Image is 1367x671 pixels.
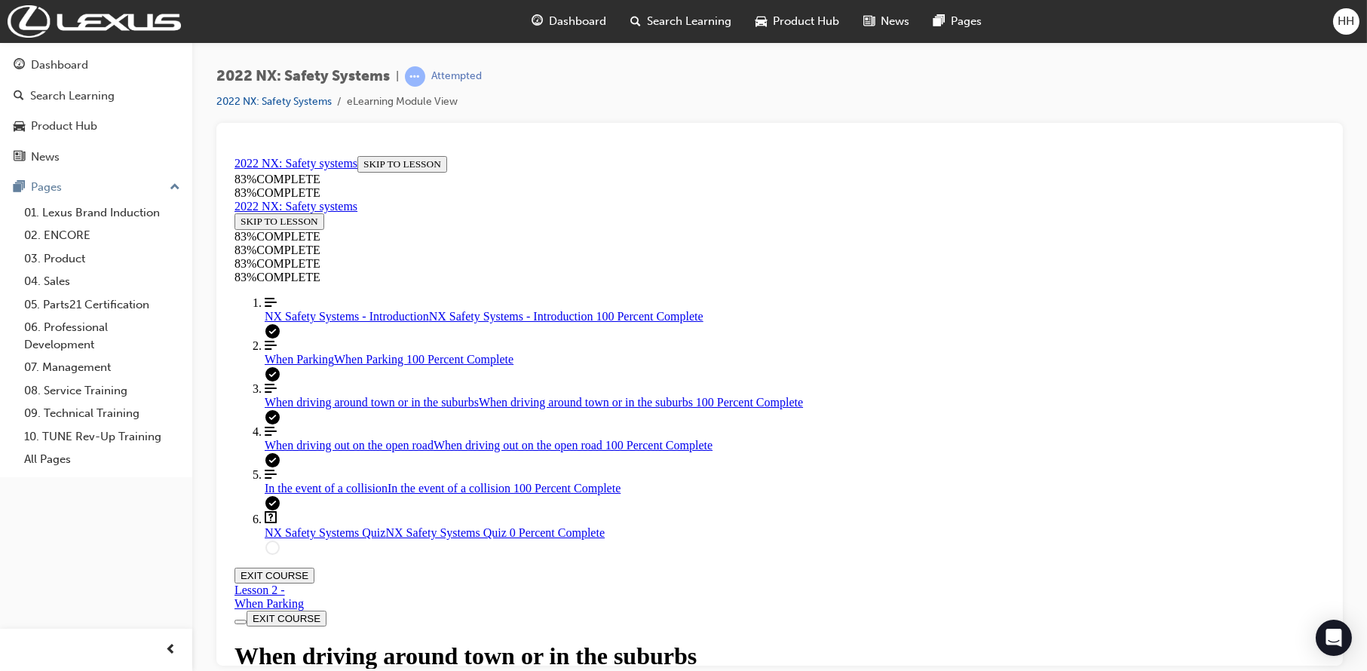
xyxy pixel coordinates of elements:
[129,6,219,23] button: SKIP TO LESSON
[170,178,180,198] span: up-icon
[744,6,852,37] a: car-iconProduct Hub
[30,87,115,105] div: Search Learning
[6,36,1096,50] div: 83 % COMPLETE
[631,12,642,31] span: search-icon
[396,68,399,85] span: |
[431,69,482,84] div: Attempted
[881,13,910,30] span: News
[18,356,186,379] a: 07. Management
[31,57,88,74] div: Dashboard
[6,93,217,107] div: 83 % COMPLETE
[6,7,129,20] a: 2022 NX: Safety systems
[6,48,186,173] button: DashboardSearch LearningProduct HubNews
[6,492,1096,520] h1: When driving around town or in the suburbs
[8,5,181,38] img: Trak
[6,146,1096,406] nav: Course Outline
[648,13,732,30] span: Search Learning
[6,80,217,93] div: 83 % COMPLETE
[405,66,425,87] span: learningRecordVerb_ATTEMPT-icon
[1338,13,1355,30] span: HH
[6,173,186,201] button: Pages
[6,434,1096,461] a: Lesson 2 - When Parking
[347,93,458,111] li: eLearning Module View
[619,6,744,37] a: search-iconSearch Learning
[6,51,186,79] a: Dashboard
[6,50,129,63] a: 2022 NX: Safety systems
[6,6,1096,406] section: Course Overview
[18,293,186,317] a: 05. Parts21 Certification
[31,179,62,196] div: Pages
[934,12,946,31] span: pages-icon
[14,90,24,103] span: search-icon
[922,6,995,37] a: pages-iconPages
[18,247,186,271] a: 03. Product
[216,68,390,85] span: 2022 NX: Safety Systems
[6,418,86,434] button: EXIT COURSE
[6,82,186,110] a: Search Learning
[6,107,1096,121] div: 83 % COMPLETE
[18,402,186,425] a: 09. Technical Training
[6,121,1096,134] div: 83 % COMPLETE
[14,181,25,195] span: pages-icon
[520,6,619,37] a: guage-iconDashboard
[1333,8,1359,35] button: HH
[166,641,177,660] span: prev-icon
[6,470,18,474] button: Toggle Course Overview
[532,12,544,31] span: guage-icon
[18,270,186,293] a: 04. Sales
[31,118,97,135] div: Product Hub
[18,201,186,225] a: 01. Lexus Brand Induction
[6,63,96,80] button: SKIP TO LESSON
[6,23,1096,36] div: 83 % COMPLETE
[18,316,186,356] a: 06. Professional Development
[852,6,922,37] a: news-iconNews
[14,59,25,72] span: guage-icon
[14,120,25,133] span: car-icon
[216,95,332,108] a: 2022 NX: Safety Systems
[14,151,25,164] span: news-icon
[550,13,607,30] span: Dashboard
[6,50,217,107] section: Course Information
[952,13,982,30] span: Pages
[864,12,875,31] span: news-icon
[31,149,60,166] div: News
[756,12,768,31] span: car-icon
[6,143,186,171] a: News
[18,224,186,247] a: 02. ENCORE
[6,112,186,140] a: Product Hub
[774,13,840,30] span: Product Hub
[18,379,186,403] a: 08. Service Training
[1316,620,1352,656] div: Open Intercom Messenger
[6,6,1096,50] section: Course Information
[18,448,186,471] a: All Pages
[6,447,1096,461] div: When Parking
[18,425,186,449] a: 10. TUNE Rev-Up Training
[6,434,1096,461] div: Lesson 2 -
